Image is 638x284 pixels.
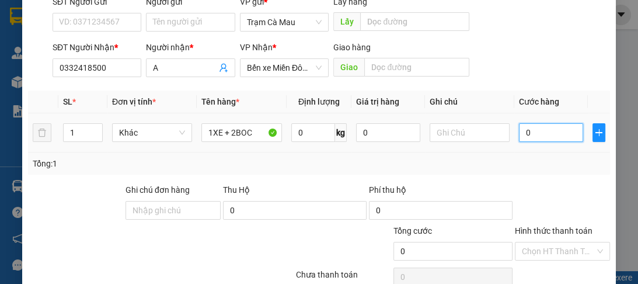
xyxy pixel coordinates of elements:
[364,58,469,77] input: Dọc đường
[593,128,605,137] span: plus
[356,123,420,142] input: 0
[356,97,399,106] span: Giá trị hàng
[335,123,347,142] span: kg
[119,124,185,141] span: Khác
[333,43,371,52] span: Giao hàng
[125,185,190,195] label: Ghi chú đơn hàng
[298,97,340,106] span: Định lượng
[247,59,322,77] span: Bến xe Miền Đông Mới
[146,41,235,54] div: Người nhận
[430,123,510,142] input: Ghi Chú
[33,123,51,142] button: delete
[125,201,221,220] input: Ghi chú đơn hàng
[519,97,559,106] span: Cước hàng
[247,13,322,31] span: Trạm Cà Mau
[112,97,156,106] span: Đơn vị tính
[219,63,228,72] span: user-add
[333,12,360,31] span: Lấy
[333,58,364,77] span: Giao
[592,123,605,142] button: plus
[201,123,281,142] input: VD: Bàn, Ghế
[360,12,469,31] input: Dọc đường
[369,183,513,201] div: Phí thu hộ
[63,97,72,106] span: SL
[393,226,432,235] span: Tổng cước
[240,43,273,52] span: VP Nhận
[53,41,141,54] div: SĐT Người Nhận
[425,91,514,113] th: Ghi chú
[33,157,247,170] div: Tổng: 1
[515,226,592,235] label: Hình thức thanh toán
[223,185,250,195] span: Thu Hộ
[201,97,239,106] span: Tên hàng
